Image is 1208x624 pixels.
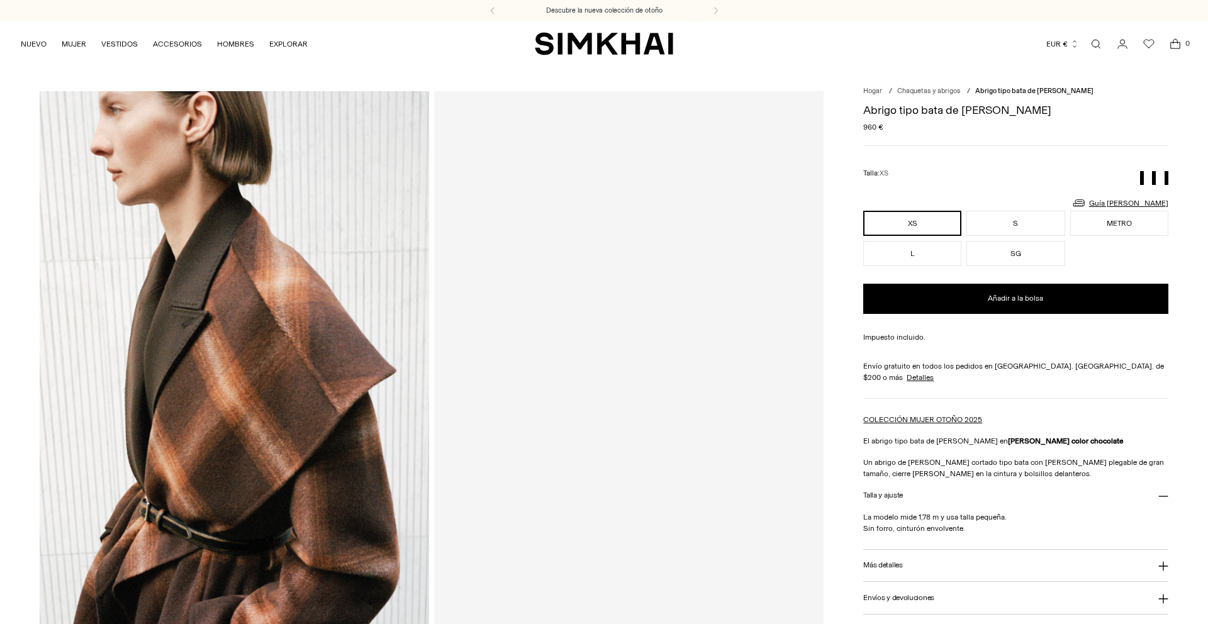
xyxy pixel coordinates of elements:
a: Abrir modal de búsqueda [1083,31,1109,57]
nav: pan rallado [863,86,1168,97]
a: Lista de deseos [1136,31,1161,57]
font: [PERSON_NAME] color chocolate [1008,437,1124,445]
font: Envío gratuito en todos los pedidos en [GEOGRAPHIC_DATA]. [GEOGRAPHIC_DATA]. de $200 o más [863,362,1164,382]
a: ACCESORIOS [153,30,202,58]
font: Envíos y devoluciones [863,593,934,602]
a: Descubre la nueva colección de otoño [546,6,663,16]
button: SG [966,241,1065,266]
button: Envíos y devoluciones [863,582,1168,614]
font: Detalles [907,373,934,382]
a: Detalles [907,372,934,383]
font: Descubre la nueva colección de otoño [546,6,663,14]
a: HOMBRES [217,30,254,58]
font: L [910,249,915,258]
font: Más detalles [863,560,902,569]
font: Guía [PERSON_NAME] [1089,199,1168,208]
font: 0 [1185,39,1190,48]
font: / [889,87,892,95]
font: Talla: [863,169,880,177]
button: Añadir a la bolsa [863,284,1168,314]
a: COLECCIÓN MUJER OTOÑO 2025 [863,415,982,424]
font: Abrigo tipo bata de [PERSON_NAME] [863,103,1051,117]
font: Añadir a la bolsa [988,294,1043,303]
a: Ir a la página de la cuenta [1110,31,1135,57]
font: EUR € [1046,40,1068,48]
button: EUR € [1046,30,1079,58]
a: Hogar [863,87,882,95]
font: 960 € [863,123,883,131]
font: SG [1010,249,1021,258]
font: El abrigo tipo bata de [PERSON_NAME] en [863,437,1008,445]
button: L [863,241,961,266]
a: NUEVO [21,30,47,58]
font: Abrigo tipo bata de [PERSON_NAME] [975,87,1093,95]
button: Talla y ajuste [863,479,1168,511]
font: Sin forro, cinturón envolvente. [863,524,965,533]
font: XS [908,219,917,228]
font: La modelo mide 1,78 m y usa talla pequeña. [863,513,1007,521]
button: Más detalles [863,550,1168,582]
button: S [966,211,1065,236]
font: S [1013,219,1018,228]
font: XS [880,169,888,177]
font: Impuesto incluido. [863,333,926,342]
button: XS [863,211,961,236]
font: / [967,87,970,95]
a: SIMKHAI [535,31,673,56]
a: MUJER [62,30,86,58]
a: EXPLORAR [269,30,308,58]
font: METRO [1107,219,1132,228]
a: Guía [PERSON_NAME] [1071,195,1168,211]
button: METRO [1070,211,1168,236]
a: Chaquetas y abrigos [897,87,960,95]
font: Un abrigo de [PERSON_NAME] cortado tipo bata con [PERSON_NAME] plegable de gran tamaño, cierre [P... [863,458,1164,478]
font: Talla y ajuste [863,491,903,499]
a: Abrir carrito modal [1163,31,1188,57]
a: VESTIDOS [101,30,138,58]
